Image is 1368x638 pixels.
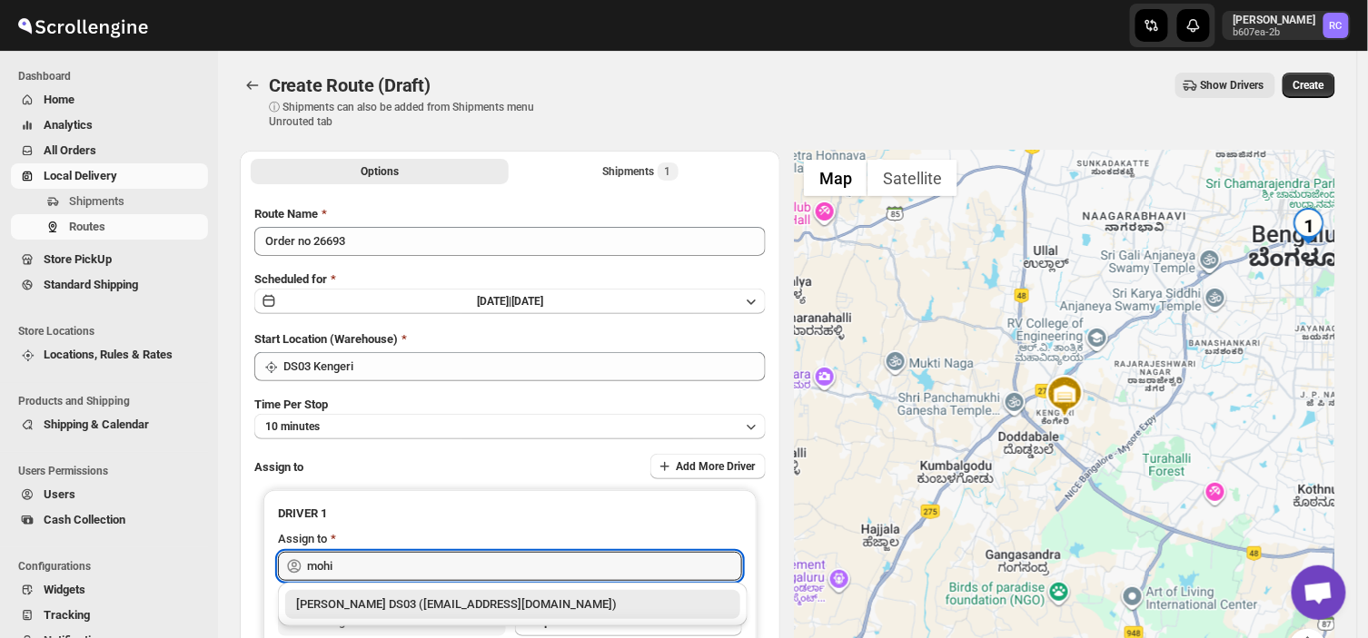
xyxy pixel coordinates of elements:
[307,552,742,581] input: Search assignee
[44,583,85,596] span: Widgets
[44,487,75,501] span: Users
[1330,20,1343,32] text: RC
[511,295,543,308] span: [DATE]
[269,100,555,129] p: ⓘ Shipments can also be added from Shipments menu Unrouted tab
[44,513,125,526] span: Cash Collection
[1292,565,1346,620] a: Open chat
[278,530,327,548] div: Assign to
[254,289,766,314] button: [DATE]|[DATE]
[254,460,303,474] span: Assign to
[361,164,399,179] span: Options
[283,352,766,381] input: Search location
[11,87,208,113] button: Home
[44,278,138,291] span: Standard Shipping
[44,169,117,182] span: Local Delivery
[1175,73,1275,98] button: Show Drivers
[11,603,208,628] button: Tracking
[44,118,93,132] span: Analytics
[1234,13,1316,27] p: [PERSON_NAME]
[18,559,209,574] span: Configurations
[11,138,208,163] button: All Orders
[11,214,208,240] button: Routes
[11,412,208,437] button: Shipping & Calendar
[11,507,208,533] button: Cash Collection
[254,272,327,286] span: Scheduled for
[1223,11,1351,40] button: User menu
[11,113,208,138] button: Analytics
[69,194,124,208] span: Shipments
[251,159,509,184] button: All Route Options
[1294,78,1324,93] span: Create
[1283,73,1335,98] button: Create
[665,164,671,179] span: 1
[44,143,96,157] span: All Orders
[18,394,209,408] span: Products and Shipping
[650,454,766,479] button: Add More Driver
[278,590,748,619] li: Mohim uddin DS03 (veyanal843@bizmud.com)
[1234,27,1316,38] p: b607ea-2b
[254,398,328,411] span: Time Per Stop
[254,414,766,439] button: 10 minutes
[44,417,149,431] span: Shipping & Calendar
[69,220,105,233] span: Routes
[240,73,265,98] button: Routes
[804,160,867,196] button: Show street map
[269,74,431,96] span: Create Route (Draft)
[1323,13,1349,38] span: Rahul Chopra
[254,207,318,221] span: Route Name
[11,189,208,214] button: Shipments
[1201,78,1264,93] span: Show Drivers
[1291,208,1327,244] div: 1
[477,295,511,308] span: [DATE] |
[11,342,208,368] button: Locations, Rules & Rates
[278,505,742,523] h3: DRIVER 1
[254,227,766,256] input: Eg: Bengaluru Route
[44,348,173,361] span: Locations, Rules & Rates
[512,159,770,184] button: Selected Shipments
[11,577,208,603] button: Widgets
[265,419,320,434] span: 10 minutes
[254,332,398,346] span: Start Location (Warehouse)
[18,464,209,478] span: Users Permissions
[296,595,729,613] div: [PERSON_NAME] DS03 ([EMAIL_ADDRESS][DOMAIN_NAME])
[867,160,957,196] button: Show satellite imagery
[44,608,90,622] span: Tracking
[603,162,679,181] div: Shipments
[18,69,209,83] span: Dashboard
[18,324,209,339] span: Store Locations
[676,459,755,474] span: Add More Driver
[15,3,151,48] img: ScrollEngine
[44,252,112,266] span: Store PickUp
[11,482,208,507] button: Users
[44,93,74,106] span: Home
